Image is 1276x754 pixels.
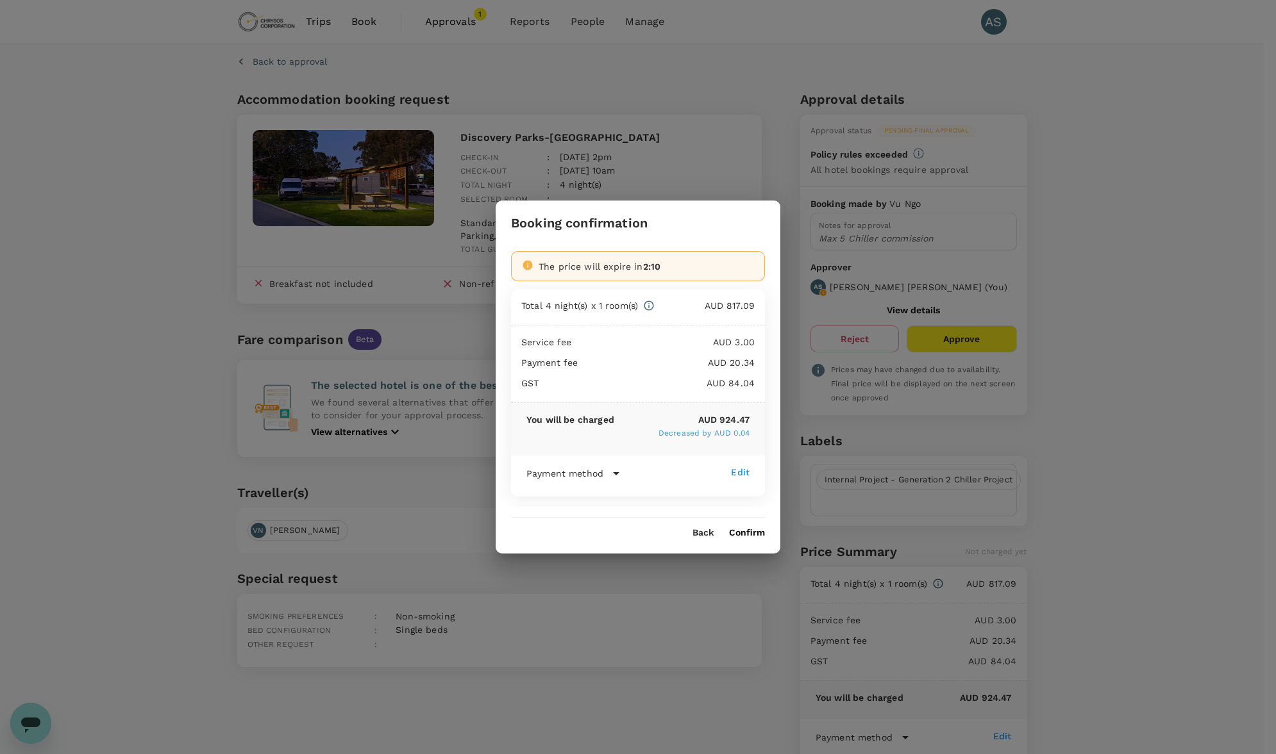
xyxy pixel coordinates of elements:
h3: Booking confirmation [511,216,648,231]
p: AUD 20.34 [578,356,755,369]
button: Back [693,528,714,538]
p: AUD 817.09 [655,299,755,312]
p: AUD 3.00 [572,336,755,348]
span: 2:10 [643,261,661,272]
p: You will be charged [526,413,614,426]
div: The price will expire in [539,260,754,273]
p: AUD 924.47 [614,413,750,426]
p: GST [521,377,539,389]
p: Total 4 night(s) x 1 room(s) [521,299,638,312]
span: Decreased by AUD 0.04 [659,429,750,438]
p: Payment fee [521,356,578,369]
p: Payment method [526,467,603,480]
div: Edit [731,466,750,479]
p: Service fee [521,336,572,348]
button: Confirm [729,528,765,538]
p: AUD 84.04 [539,377,755,389]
